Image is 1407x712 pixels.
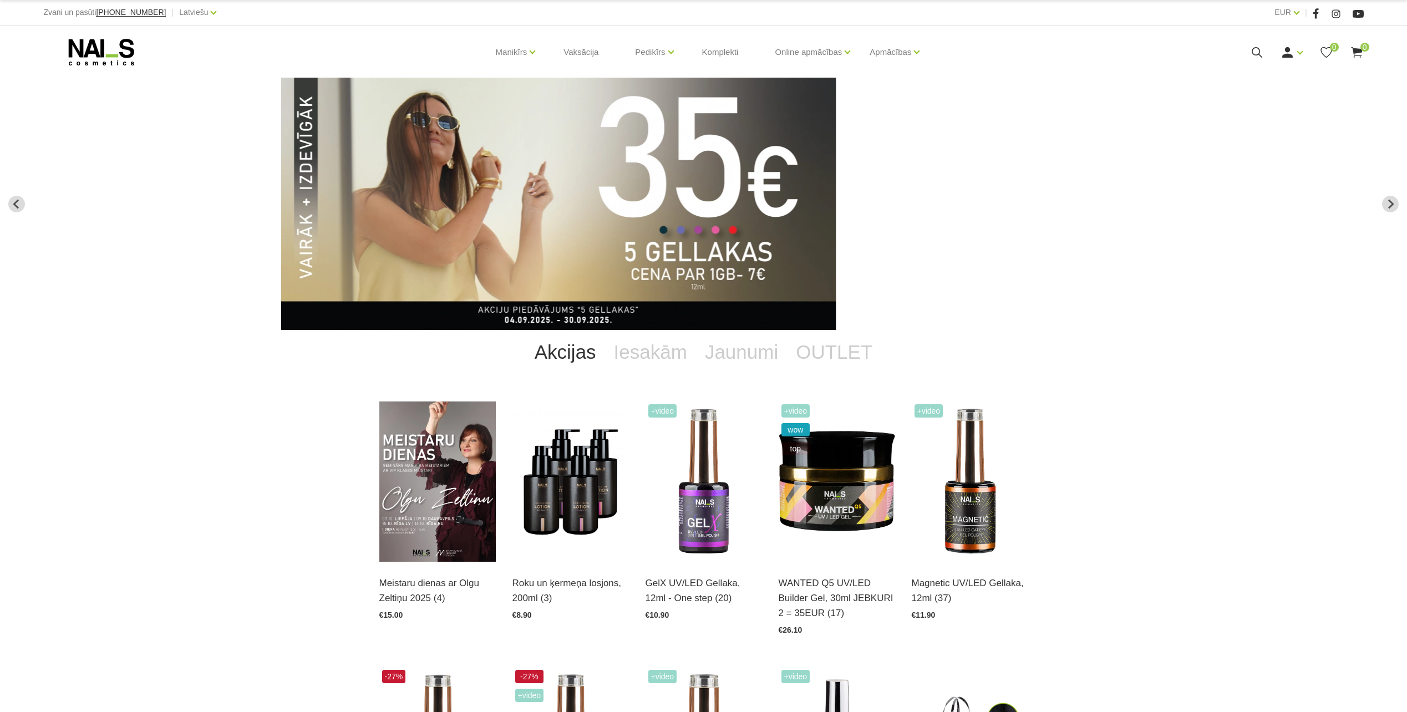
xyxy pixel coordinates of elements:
[379,611,403,619] span: €15.00
[912,611,936,619] span: €11.90
[1319,45,1333,59] a: 0
[648,404,677,418] span: +Video
[915,404,943,418] span: +Video
[912,576,1028,606] a: Magnetic UV/LED Gellaka, 12ml (37)
[496,30,527,74] a: Manikīrs
[912,401,1028,562] img: Ilgnoturīga gellaka, kas sastāv no metāla mikrodaļiņām, kuras īpaša magnēta ietekmē var pārvērst ...
[515,670,544,683] span: -27%
[779,625,802,634] span: €26.10
[779,576,895,621] a: WANTED Q5 UV/LED Builder Gel, 30ml JEBKURI 2 = 35EUR (17)
[870,30,911,74] a: Apmācības
[696,330,787,374] a: Jaunumi
[646,611,669,619] span: €10.90
[281,78,1125,330] li: 2 of 13
[379,401,496,562] img: ✨ Meistaru dienas ar Olgu Zeltiņu 2025 ✨🍂 RUDENS / Seminārs manikīra meistariem 🍂📍 Liepāja – 7. o...
[781,423,810,436] span: wow
[781,404,810,418] span: +Video
[787,330,881,374] a: OUTLET
[179,6,208,19] a: Latviešu
[379,576,496,606] a: Meistaru dienas ar Olgu Zeltiņu 2025 (4)
[605,330,696,374] a: Iesakām
[512,611,532,619] span: €8.90
[1330,43,1339,52] span: 0
[515,689,544,702] span: +Video
[382,670,406,683] span: -27%
[1274,6,1291,19] a: EUR
[646,401,762,562] img: Trīs vienā - bāze, tonis, tops (trausliem nagiem vēlams papildus lietot bāzi). Ilgnoturīga un int...
[635,30,665,74] a: Pedikīrs
[648,670,677,683] span: +Video
[779,401,895,562] img: Gels WANTED NAILS cosmetics tehniķu komanda ir radījusi gelu, kas ilgi jau ir katra meistara mekl...
[96,8,166,17] a: [PHONE_NUMBER]
[8,196,25,212] button: Go to last slide
[693,26,748,79] a: Komplekti
[171,6,174,19] span: |
[1305,6,1307,19] span: |
[526,330,605,374] a: Akcijas
[555,26,607,79] a: Vaksācija
[1329,677,1401,712] iframe: chat widget
[646,576,762,606] a: GelX UV/LED Gellaka, 12ml - One step (20)
[1350,45,1364,59] a: 0
[512,576,629,606] a: Roku un ķermeņa losjons, 200ml (3)
[1360,43,1369,52] span: 0
[512,401,629,562] img: BAROJOŠS roku un ķermeņa LOSJONSBALI COCONUT barojošs roku un ķermeņa losjons paredzēts jebkura t...
[1382,196,1399,212] button: Next slide
[781,670,810,683] span: +Video
[781,442,810,455] span: top
[775,30,842,74] a: Online apmācības
[43,6,166,19] div: Zvani un pasūti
